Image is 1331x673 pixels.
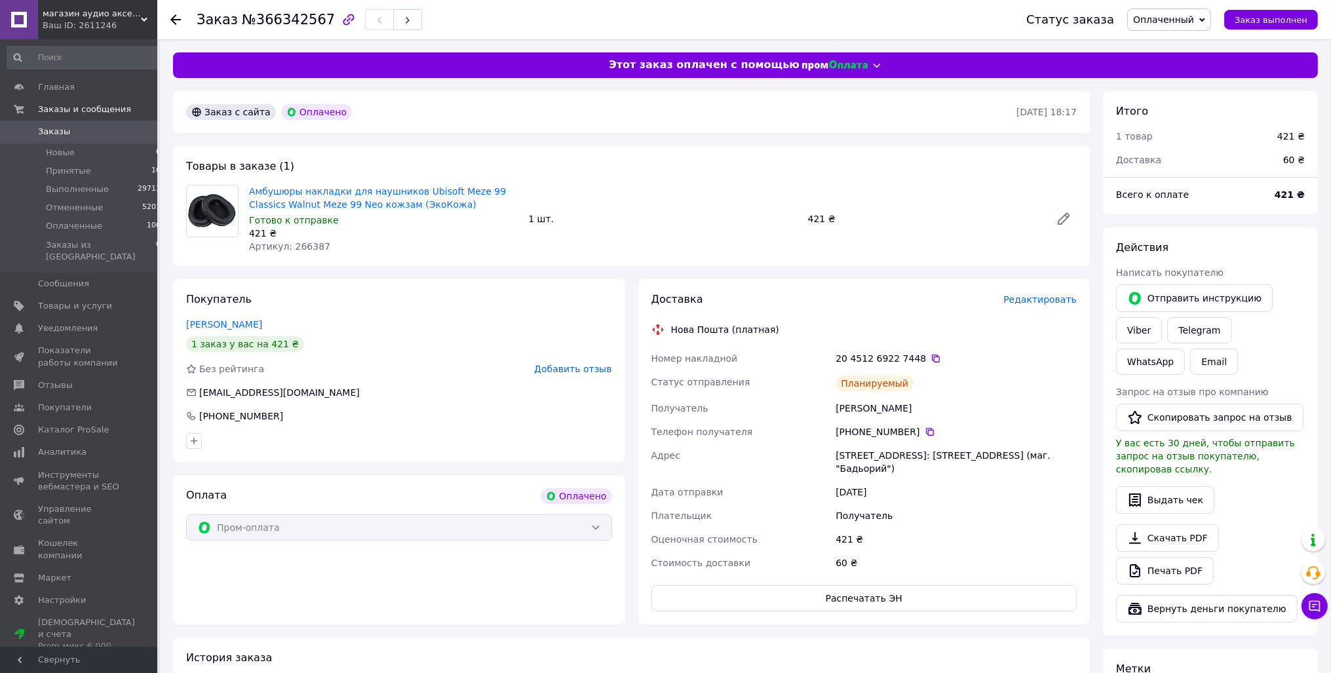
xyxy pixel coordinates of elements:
span: магазин аудио аксессуаров [43,8,141,20]
span: Заказы и сообщения [38,104,131,115]
span: Каталог ProSale [38,424,109,436]
a: [PERSON_NAME] [186,319,262,330]
div: [STREET_ADDRESS]: [STREET_ADDRESS] (маг. "Бадьорий") [833,444,1079,480]
span: Артикул: 266387 [249,241,330,252]
div: 60 ₴ [1275,145,1313,174]
span: Итого [1116,105,1148,117]
div: Нова Пошта (платная) [668,323,782,336]
span: Заказ выполнен [1235,15,1307,25]
div: 1 заказ у вас на 421 ₴ [186,336,304,352]
div: [PHONE_NUMBER] [836,425,1077,438]
a: WhatsApp [1116,349,1185,375]
div: [PERSON_NAME] [833,396,1079,420]
div: Статус заказа [1026,13,1114,26]
button: Заказ выполнен [1224,10,1318,29]
span: №366342567 [242,12,335,28]
span: 29713 [138,183,161,195]
div: Получатель [833,504,1079,528]
span: Оплаченные [46,220,102,232]
div: 20 4512 6922 7448 [836,352,1077,365]
button: Вернуть деньги покупателю [1116,595,1298,623]
span: Товары в заказе (1) [186,160,294,172]
img: Амбушюры накладки для наушников Ubisoft​​​​​​​ Meze 99 Classics Walnut Meze 99 Neo кожзам (ЭкоКожа) [187,191,238,231]
span: Стоимость доставки [651,558,751,568]
div: Планируемый [836,375,914,391]
span: Выполненные [46,183,109,195]
button: Распечатать ЭН [651,585,1077,611]
span: Номер накладной [651,353,738,364]
span: Отмененные [46,202,103,214]
button: Чат с покупателем [1302,593,1328,619]
div: 1 шт. [523,210,802,228]
a: Скачать PDF [1116,524,1219,552]
span: 100 [147,220,161,232]
span: История заказа [186,651,272,664]
div: Оплачено [281,104,352,120]
input: Поиск [7,46,162,69]
span: Действия [1116,241,1168,254]
a: Амбушюры накладки для наушников Ubisoft​​​​​​​ Meze 99 Classics Walnut Meze 99 Neo кожзам (ЭкоКожа) [249,186,506,210]
a: Telegram [1167,317,1231,343]
div: 421 ₴ [1277,130,1305,143]
button: Выдать чек [1116,486,1214,514]
span: 1 товар [1116,131,1153,142]
span: Кошелек компании [38,537,121,561]
span: Уведомления [38,322,98,334]
span: Главная [38,81,75,93]
span: Покупатель [186,293,252,305]
span: 0 [156,147,161,159]
div: 421 ₴ [833,528,1079,551]
span: Показатели работы компании [38,345,121,368]
a: Редактировать [1051,206,1077,232]
span: Настройки [38,594,86,606]
div: Вернуться назад [170,13,181,26]
span: У вас есть 30 дней, чтобы отправить запрос на отзыв покупателю, скопировав ссылку. [1116,438,1295,474]
span: Оценочная стоимость [651,534,758,545]
div: [DATE] [833,480,1079,504]
div: 421 ₴ [803,210,1045,228]
span: Этот заказ оплачен с помощью [609,58,800,73]
div: Prom микс 6 000 [38,640,135,652]
span: 0 [156,239,161,263]
span: Адрес [651,450,680,461]
a: Viber [1116,317,1162,343]
span: Маркет [38,572,71,584]
span: Принятые [46,165,91,177]
span: Доставка [1116,155,1161,165]
div: Заказ с сайта [186,104,276,120]
div: 60 ₴ [833,551,1079,575]
span: Редактировать [1003,294,1077,305]
span: Запрос на отзыв про компанию [1116,387,1269,397]
span: Без рейтинга [199,364,264,374]
a: Печать PDF [1116,557,1214,585]
span: Статус отправления [651,377,750,387]
span: 10 [151,165,161,177]
span: Готово к отправке [249,215,339,225]
span: Оплата [186,489,227,501]
span: [EMAIL_ADDRESS][DOMAIN_NAME] [199,387,360,398]
span: Товары и услуги [38,300,112,312]
button: Отправить инструкцию [1116,284,1273,312]
span: Получатель [651,403,708,413]
div: Ваш ID: 2611246 [43,20,157,31]
button: Email [1190,349,1238,375]
span: Аналитика [38,446,87,458]
time: [DATE] 18:17 [1016,107,1077,117]
span: Покупатели [38,402,92,413]
div: 421 ₴ [249,227,518,240]
button: Скопировать запрос на отзыв [1116,404,1303,431]
div: Оплачено [541,488,611,504]
b: 421 ₴ [1275,189,1305,200]
span: Инструменты вебмастера и SEO [38,469,121,493]
span: Всего к оплате [1116,189,1189,200]
span: [DEMOGRAPHIC_DATA] и счета [38,617,135,653]
span: Оплаченный [1133,14,1194,25]
span: Управление сайтом [38,503,121,527]
span: Доставка [651,293,703,305]
span: Дата отправки [651,487,723,497]
span: Сообщения [38,278,89,290]
span: Заказы [38,126,70,138]
span: Плательщик [651,510,712,521]
span: Написать покупателю [1116,267,1224,278]
span: Заказы из [GEOGRAPHIC_DATA] [46,239,156,263]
